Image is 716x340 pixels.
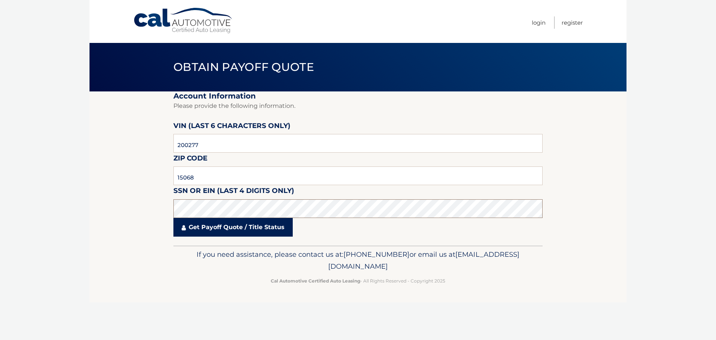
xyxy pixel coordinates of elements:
[271,278,360,284] strong: Cal Automotive Certified Auto Leasing
[343,250,409,259] span: [PHONE_NUMBER]
[532,16,546,29] a: Login
[178,277,538,285] p: - All Rights Reserved - Copyright 2025
[173,218,293,237] a: Get Payoff Quote / Title Status
[173,185,294,199] label: SSN or EIN (last 4 digits only)
[173,101,543,111] p: Please provide the following information.
[178,249,538,272] p: If you need assistance, please contact us at: or email us at
[562,16,583,29] a: Register
[173,60,314,74] span: Obtain Payoff Quote
[173,120,291,134] label: VIN (last 6 characters only)
[173,91,543,101] h2: Account Information
[173,153,207,166] label: Zip Code
[133,7,234,34] a: Cal Automotive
